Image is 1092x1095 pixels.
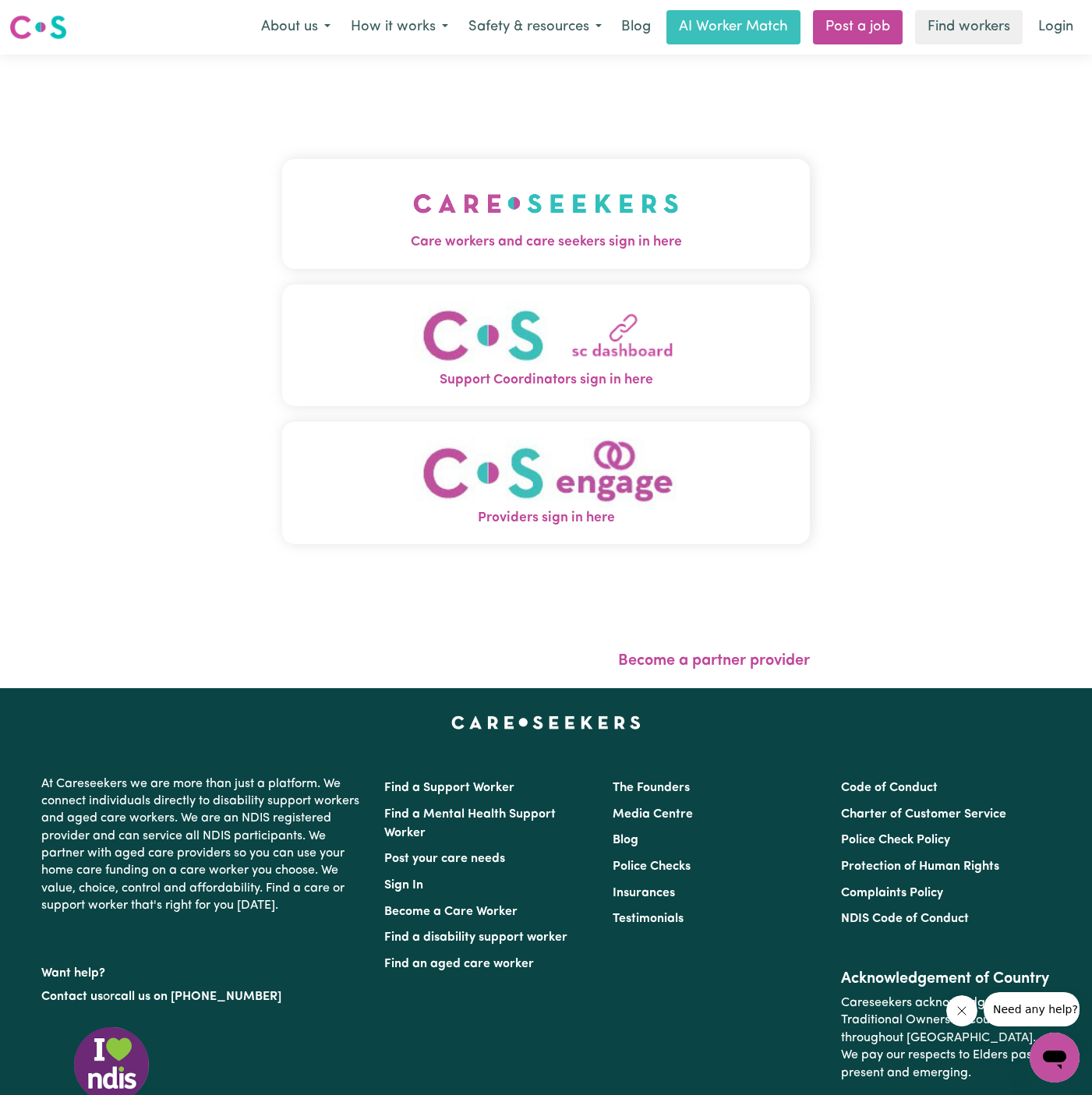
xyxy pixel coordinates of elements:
[613,808,693,821] a: Media Centre
[384,879,423,892] a: Sign In
[612,10,660,44] a: Blog
[841,834,950,846] a: Police Check Policy
[613,887,675,899] a: Insurances
[984,992,1080,1026] iframe: Message from company
[613,834,638,846] a: Blog
[251,11,341,44] button: About us
[41,991,103,1003] a: Contact us
[813,10,903,44] a: Post a job
[384,931,567,944] a: Find a disability support worker
[458,11,612,44] button: Safety & resources
[384,808,556,839] a: Find a Mental Health Support Worker
[1029,10,1083,44] a: Login
[115,991,281,1003] a: call us on [PHONE_NUMBER]
[384,958,534,970] a: Find an aged care worker
[282,370,810,390] span: Support Coordinators sign in here
[841,887,943,899] a: Complaints Policy
[841,808,1006,821] a: Charter of Customer Service
[841,988,1051,1088] p: Careseekers acknowledges the Traditional Owners of Country throughout [GEOGRAPHIC_DATA]. We pay o...
[946,995,977,1026] iframe: Close message
[841,860,999,873] a: Protection of Human Rights
[384,853,505,865] a: Post your care needs
[613,913,684,925] a: Testimonials
[384,782,514,794] a: Find a Support Worker
[41,982,366,1012] p: or
[613,782,690,794] a: The Founders
[451,716,641,729] a: Careseekers home page
[341,11,458,44] button: How it works
[841,913,969,925] a: NDIS Code of Conduct
[9,9,67,45] a: Careseekers logo
[282,284,810,407] button: Support Coordinators sign in here
[618,653,810,669] a: Become a partner provider
[9,13,67,41] img: Careseekers logo
[282,159,810,268] button: Care workers and care seekers sign in here
[915,10,1023,44] a: Find workers
[282,508,810,528] span: Providers sign in here
[841,970,1051,988] h2: Acknowledgement of Country
[1030,1033,1080,1083] iframe: Button to launch messaging window
[41,769,366,921] p: At Careseekers we are more than just a platform. We connect individuals directly to disability su...
[282,422,810,544] button: Providers sign in here
[666,10,800,44] a: AI Worker Match
[384,906,518,918] a: Become a Care Worker
[282,232,810,253] span: Care workers and care seekers sign in here
[613,860,691,873] a: Police Checks
[841,782,938,794] a: Code of Conduct
[41,959,366,982] p: Want help?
